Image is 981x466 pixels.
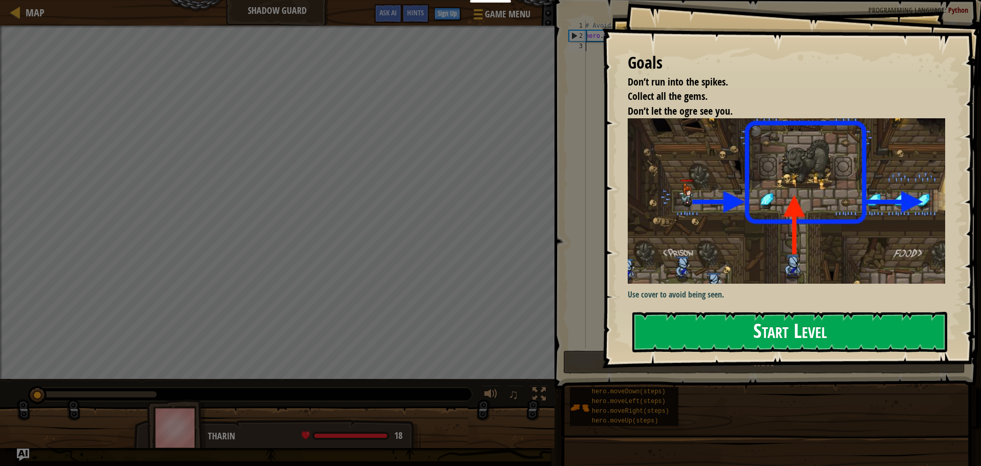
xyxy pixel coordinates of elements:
[26,6,45,19] span: Map
[506,385,524,406] button: ♫
[592,388,666,395] span: hero.moveDown(steps)
[628,118,953,284] img: Shadow guard
[615,89,943,104] li: Collect all the gems.
[628,51,945,75] div: Goals
[563,350,965,374] button: Run
[508,387,519,402] span: ♫
[302,431,402,440] div: health: 18 / 18
[407,8,424,17] span: Hints
[569,31,586,41] div: 2
[615,104,943,119] li: Don’t let the ogre see you.
[481,385,501,406] button: Adjust volume
[434,8,460,20] button: Sign Up
[569,41,586,51] div: 3
[592,417,658,425] span: hero.moveUp(steps)
[592,408,669,415] span: hero.moveRight(steps)
[465,4,537,28] button: Game Menu
[485,8,530,21] span: Game Menu
[374,4,402,23] button: Ask AI
[394,429,402,442] span: 18
[569,20,586,31] div: 1
[20,6,45,19] a: Map
[570,398,589,417] img: portrait.png
[529,385,549,406] button: Toggle fullscreen
[628,89,708,103] span: Collect all the gems.
[628,289,953,301] p: Use cover to avoid being seen.
[208,430,410,443] div: Tharin
[632,312,947,352] button: Start Level
[628,104,733,118] span: Don’t let the ogre see you.
[592,398,666,405] span: hero.moveLeft(steps)
[615,75,943,90] li: Don’t run into the spikes.
[17,449,29,461] button: Ask AI
[379,8,397,17] span: Ask AI
[147,399,206,456] img: thang_avatar_frame.png
[628,75,728,89] span: Don’t run into the spikes.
